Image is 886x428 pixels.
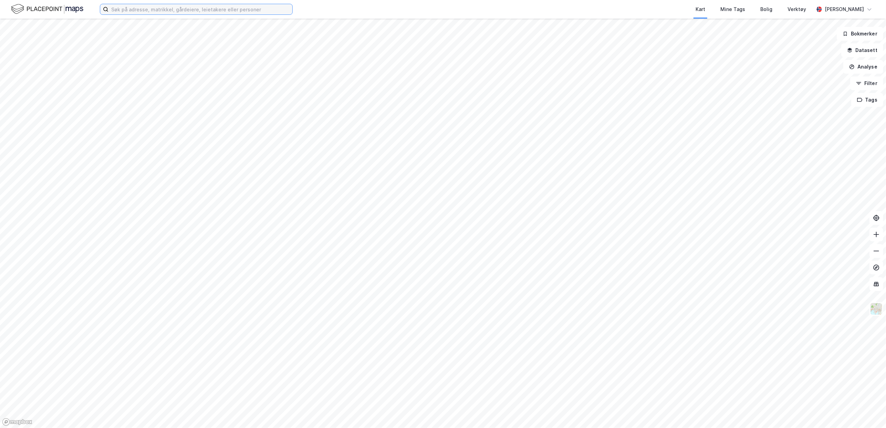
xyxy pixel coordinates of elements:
[108,4,292,14] input: Søk på adresse, matrikkel, gårdeiere, leietakere eller personer
[825,5,864,13] div: [PERSON_NAME]
[11,3,83,15] img: logo.f888ab2527a4732fd821a326f86c7f29.svg
[696,5,705,13] div: Kart
[720,5,745,13] div: Mine Tags
[760,5,772,13] div: Bolig
[852,395,886,428] iframe: Chat Widget
[788,5,806,13] div: Verktøy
